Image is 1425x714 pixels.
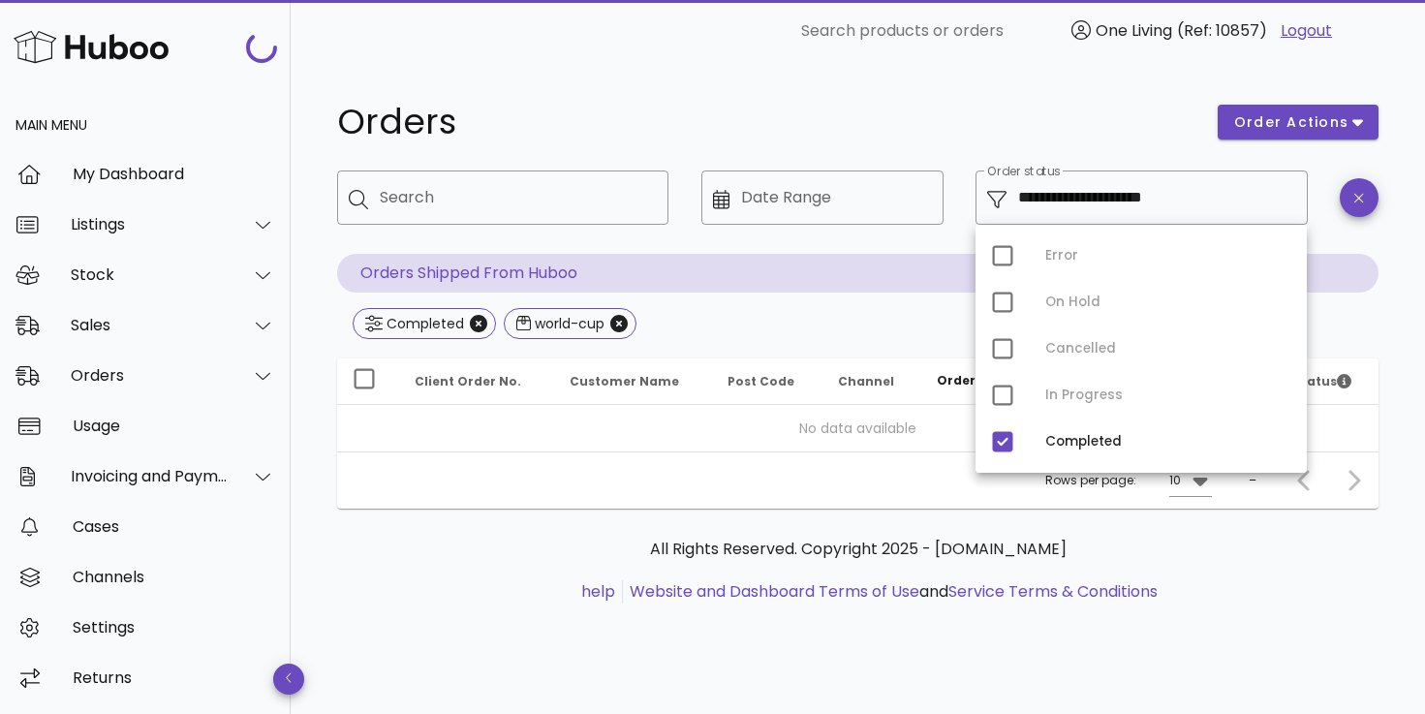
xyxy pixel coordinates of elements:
[1278,358,1379,405] th: Status
[71,265,229,284] div: Stock
[531,314,604,333] div: world-cup
[610,315,628,332] button: Close
[581,580,615,603] a: help
[728,373,794,389] span: Post Code
[937,372,1010,388] span: Order Date
[14,26,169,68] img: Huboo Logo
[71,467,229,485] div: Invoicing and Payments
[838,373,894,389] span: Channel
[630,580,919,603] a: Website and Dashboard Terms of Use
[383,314,464,333] div: Completed
[1169,472,1181,489] div: 10
[73,165,275,183] div: My Dashboard
[1233,112,1349,133] span: order actions
[73,568,275,586] div: Channels
[623,580,1158,604] li: and
[1281,19,1332,43] a: Logout
[1169,465,1212,496] div: 10Rows per page:
[337,405,1379,451] td: No data available
[554,358,712,405] th: Customer Name
[337,254,1379,293] p: Orders Shipped From Huboo
[822,358,920,405] th: Channel
[570,373,679,389] span: Customer Name
[353,538,1363,561] p: All Rights Reserved. Copyright 2025 - [DOMAIN_NAME]
[71,316,229,334] div: Sales
[1218,105,1379,140] button: order actions
[1096,19,1172,42] span: One Living
[415,373,521,389] span: Client Order No.
[73,417,275,435] div: Usage
[1293,373,1351,389] span: Status
[921,358,1059,405] th: Order Date: Sorted descending. Activate to remove sorting.
[1177,19,1267,42] span: (Ref: 10857)
[1249,472,1256,489] div: –
[987,165,1060,179] label: Order status
[73,668,275,687] div: Returns
[71,366,229,385] div: Orders
[1045,452,1212,509] div: Rows per page:
[1045,434,1291,450] div: Completed
[399,358,554,405] th: Client Order No.
[73,517,275,536] div: Cases
[73,618,275,636] div: Settings
[71,215,229,233] div: Listings
[948,580,1158,603] a: Service Terms & Conditions
[470,315,487,332] button: Close
[712,358,822,405] th: Post Code
[337,105,1194,140] h1: Orders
